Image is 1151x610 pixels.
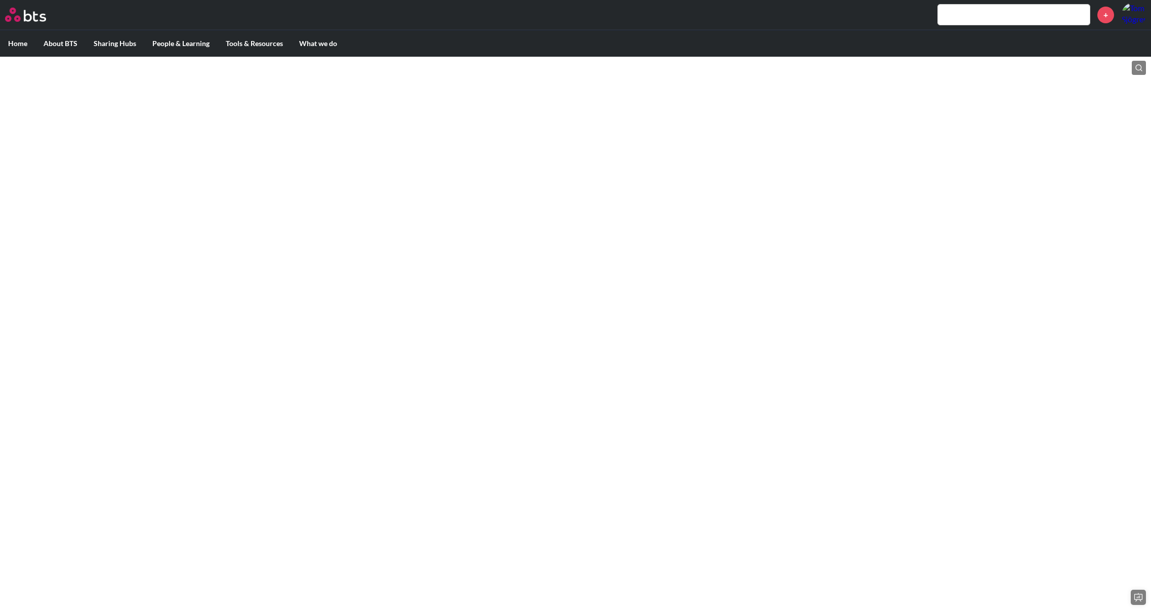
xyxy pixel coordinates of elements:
label: About BTS [35,30,86,57]
a: + [1097,7,1114,23]
label: Tools & Resources [218,30,291,57]
img: BTS Logo [5,8,46,22]
label: What we do [291,30,345,57]
label: Sharing Hubs [86,30,144,57]
label: People & Learning [144,30,218,57]
img: Tom Sjögren [1122,3,1146,27]
a: Profile [1122,3,1146,27]
a: Go home [5,8,65,22]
